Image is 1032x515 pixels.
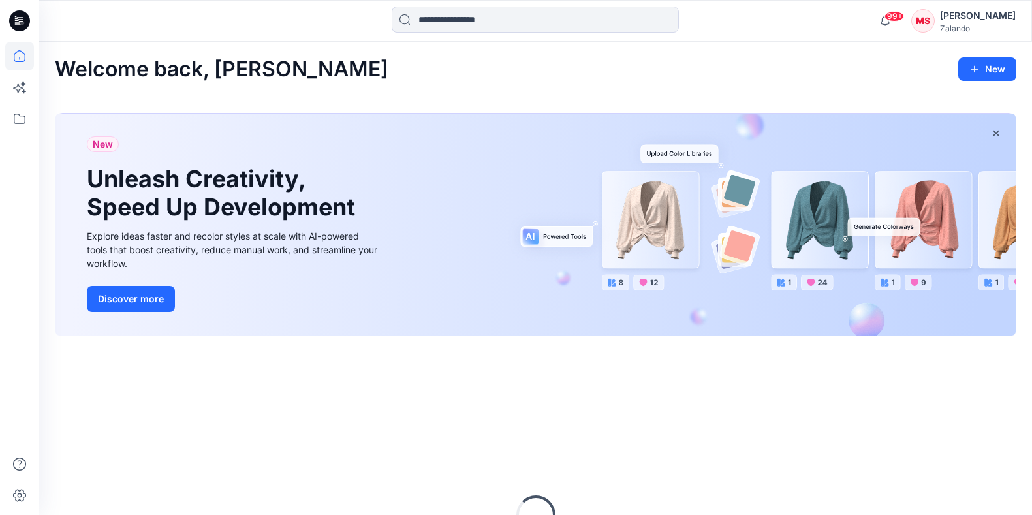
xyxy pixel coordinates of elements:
button: Discover more [87,286,175,312]
div: Zalando [940,23,1016,33]
div: Explore ideas faster and recolor styles at scale with AI-powered tools that boost creativity, red... [87,229,381,270]
div: [PERSON_NAME] [940,8,1016,23]
a: Discover more [87,286,381,312]
h1: Unleash Creativity, Speed Up Development [87,165,361,221]
span: 99+ [884,11,904,22]
h2: Welcome back, [PERSON_NAME] [55,57,388,82]
button: New [958,57,1016,81]
div: MS [911,9,935,33]
span: New [93,136,113,152]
